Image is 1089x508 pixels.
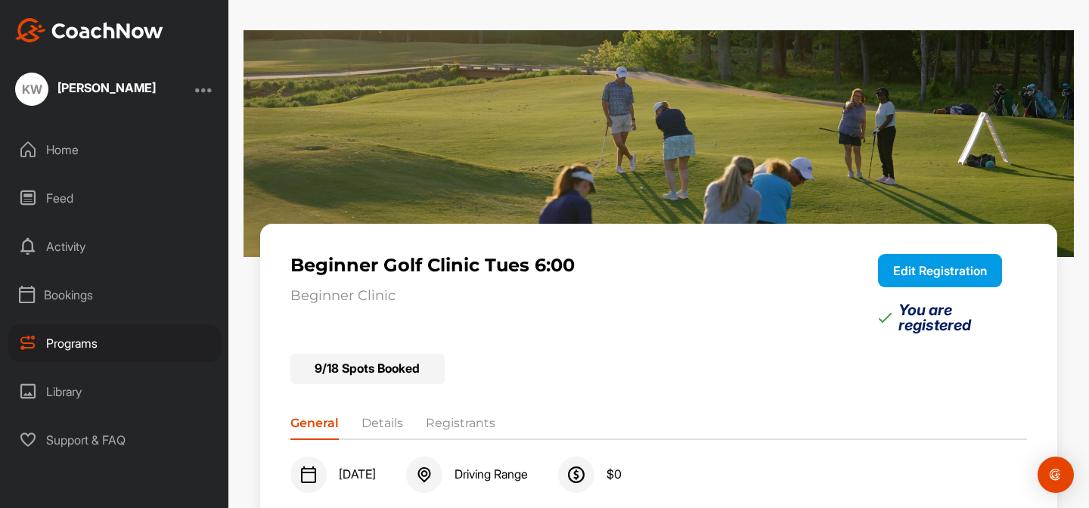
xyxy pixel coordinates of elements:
div: Activity [8,228,222,265]
div: Feed [8,179,222,217]
img: CoachNow [15,18,163,42]
span: Driving Range [455,467,528,482]
p: Beginner Clinic [290,288,878,305]
button: Edit Registration [878,254,1002,287]
div: Open Intercom Messenger [1038,457,1074,493]
img: 4.jpg [244,30,1074,257]
p: Beginner Golf Clinic Tues 6:00 [290,254,878,276]
li: General [290,414,339,438]
div: Support & FAQ [8,421,222,459]
p: You are registered [898,302,1027,333]
img: svg+xml;base64,PHN2ZyB3aWR0aD0iMjQiIGhlaWdodD0iMjQiIHZpZXdCb3g9IjAgMCAyNCAyNCIgZmlsbD0ibm9uZSIgeG... [299,466,318,484]
div: Programs [8,324,222,362]
div: Home [8,131,222,169]
li: Registrants [426,414,495,438]
img: svg+xml;base64,PHN2ZyB3aWR0aD0iMjQiIGhlaWdodD0iMjQiIHZpZXdCb3g9IjAgMCAyNCAyNCIgZmlsbD0ibm9uZSIgeG... [415,466,433,484]
li: Details [361,414,403,438]
div: [PERSON_NAME] [57,82,156,94]
div: KW [15,73,48,106]
span: $ 0 [607,467,622,482]
div: Bookings [8,276,222,314]
div: Library [8,373,222,410]
span: [DATE] [339,467,376,482]
div: 9 / 18 Spots Booked [290,354,445,384]
img: svg+xml;base64,PHN2ZyB3aWR0aD0iMTkiIGhlaWdodD0iMTQiIHZpZXdCb3g9IjAgMCAxOSAxNCIgZmlsbD0ibm9uZSIgeG... [878,312,892,323]
img: svg+xml;base64,PHN2ZyB3aWR0aD0iMjQiIGhlaWdodD0iMjQiIHZpZXdCb3g9IjAgMCAyNCAyNCIgZmlsbD0ibm9uZSIgeG... [567,466,585,484]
